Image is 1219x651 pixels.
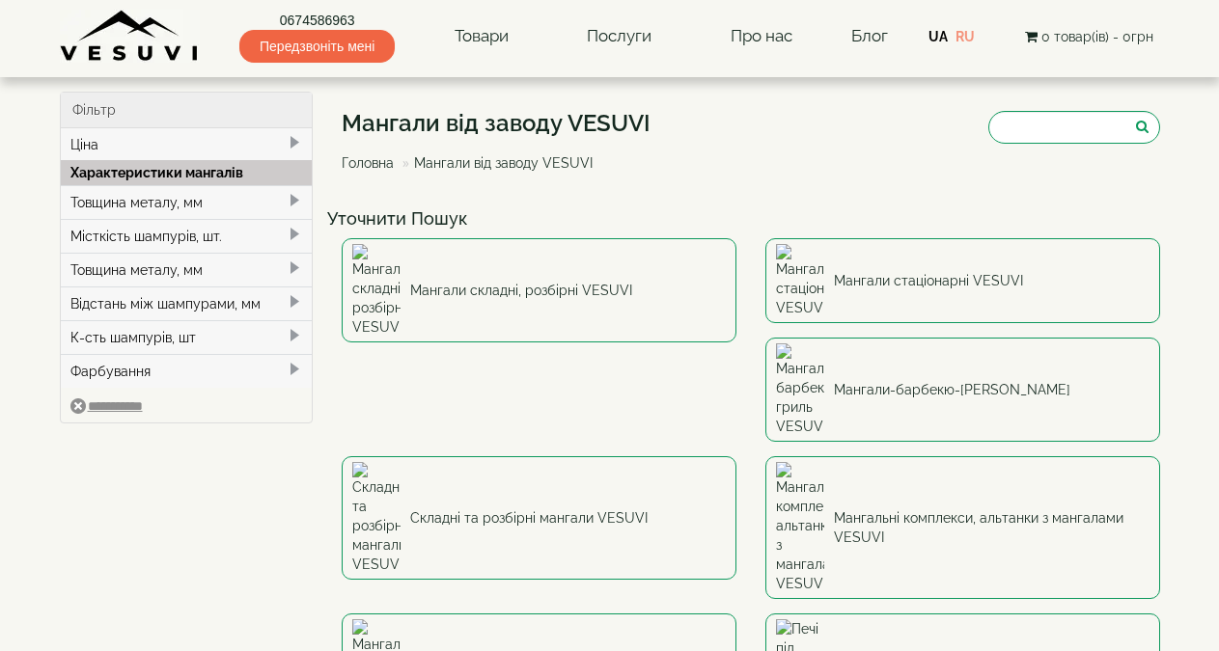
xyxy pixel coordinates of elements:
div: Фарбування [61,354,313,388]
div: Товщина металу, мм [61,253,313,286]
div: Ціна [61,128,313,161]
img: Завод VESUVI [60,10,200,63]
div: Місткість шампурів, шт. [61,219,313,253]
a: UA [928,29,948,44]
div: Відстань між шампурами, мм [61,286,313,320]
img: Складні та розбірні мангали VESUVI [352,462,401,574]
a: Мангали стаціонарні VESUVI Мангали стаціонарні VESUVI [765,238,1160,323]
a: Мангальні комплекси, альтанки з мангалами VESUVI Мангальні комплекси, альтанки з мангалами VESUVI [765,456,1160,599]
a: 0674586963 [239,11,395,30]
img: Мангали складні, розбірні VESUVI [352,244,401,337]
a: Мангали-барбекю-гриль VESUVI Мангали-барбекю-[PERSON_NAME] [765,338,1160,442]
a: Товари [435,14,528,59]
div: Фільтр [61,93,313,128]
h4: Уточнити Пошук [327,209,1175,229]
button: 0 товар(ів) - 0грн [1019,26,1159,47]
img: Мангальні комплекси, альтанки з мангалами VESUVI [776,462,824,593]
li: Мангали від заводу VESUVI [398,153,593,173]
div: Характеристики мангалів [61,160,313,185]
span: 0 товар(ів) - 0грн [1041,29,1153,44]
img: Мангали-барбекю-гриль VESUVI [776,343,824,436]
a: Про нас [711,14,812,59]
h1: Мангали від заводу VESUVI [342,111,651,136]
a: Мангали складні, розбірні VESUVI Мангали складні, розбірні VESUVI [342,238,736,342]
a: Блог [851,26,888,45]
a: Головна [342,155,394,171]
a: Складні та розбірні мангали VESUVI Складні та розбірні мангали VESUVI [342,456,736,580]
a: Послуги [568,14,671,59]
span: Передзвоніть мені [239,30,395,63]
a: RU [956,29,975,44]
div: К-сть шампурів, шт [61,320,313,354]
div: Товщина металу, мм [61,185,313,219]
img: Мангали стаціонарні VESUVI [776,244,824,317]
